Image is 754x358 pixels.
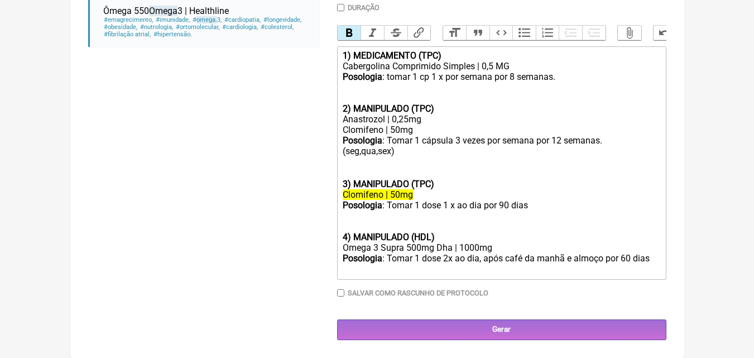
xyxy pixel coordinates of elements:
div: Cabergolina Comprimido Simples | 0,5 MG [343,61,660,71]
button: Code [489,26,513,40]
button: Bullets [512,26,536,40]
button: Bold [338,26,361,40]
button: Undo [654,26,677,40]
strong: 4) MANIPULADO (HDL) [343,232,435,242]
span: emagrecimento [103,16,153,23]
span: cardiologia [222,23,258,31]
span: ortomolecular [175,23,220,31]
button: Strikethrough [384,26,407,40]
div: : Tomar 1 dose 2x ao dia, após café da manhã e almoço por 60 dias ㅤ [343,253,660,275]
button: Link [407,26,431,40]
span: nutrologia [140,23,174,31]
strong: 1) MEDICAMENTO (TPC) [343,50,441,61]
span: fibrilação atrial [103,31,151,38]
button: Increase Level [582,26,606,40]
span: hipertensão [153,31,193,38]
div: Clomifeno | 50mg [343,125,660,135]
button: Decrease Level [559,26,582,40]
span: longevidade [263,16,302,23]
button: Italic [361,26,384,40]
label: Duração [348,3,380,12]
span: omega [196,16,217,23]
strong: 2) MANIPULADO (TPC) [343,103,434,114]
div: : Tomar 1 dose 1 x ao dia por 90 dias [343,200,660,242]
input: Gerar [337,319,666,340]
button: Quote [466,26,489,40]
div: : Tomar 1 cápsula 3 vezes por semana por 12 semanas. (seg,qua,sex)ㅤ [343,135,660,189]
div: Anastrozol | 0,25mg [343,114,660,125]
span: imunidade [155,16,190,23]
span: cardiopatia [224,16,261,23]
del: Clomifeno | 50mg [343,189,413,200]
button: Attach Files [618,26,641,40]
button: Heading [443,26,467,40]
label: Salvar como rascunho de Protocolo [348,289,488,297]
div: Omega 3 Supra 500mg Dha | 1000mg [343,242,660,253]
span: 3 [192,16,222,23]
span: obesidade [103,23,138,31]
strong: Posologia [343,135,382,146]
strong: 3) MANIPULADO (TPC) [343,179,434,189]
strong: Posologia [343,71,382,82]
span: Ômega 550 3 | Healthline [103,6,229,16]
strong: Posologia [343,253,382,264]
span: colesterol [260,23,294,31]
span: Omega [149,6,177,16]
button: Numbers [536,26,559,40]
strong: Posologia [343,200,382,211]
div: : tomar 1 cp 1 x por semana por 8 semanas. [343,71,660,114]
